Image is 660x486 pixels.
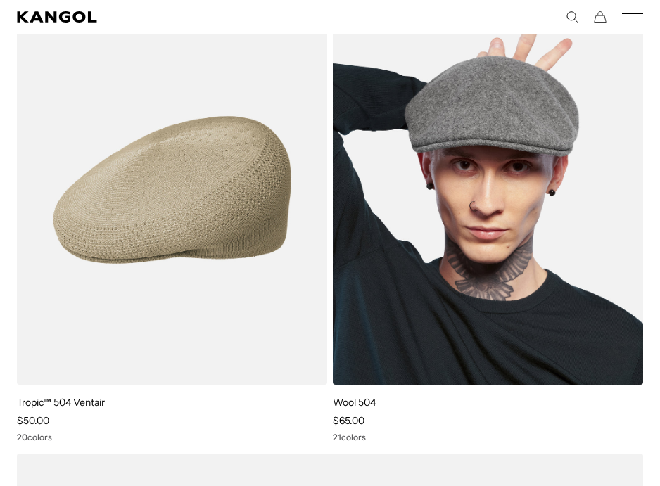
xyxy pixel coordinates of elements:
span: $50.00 [17,414,49,427]
summary: Search here [566,11,578,23]
button: Mobile Menu [622,11,643,23]
a: Tropic™ 504 Ventair [17,396,106,409]
div: 21 colors [333,433,643,442]
span: $65.00 [333,414,364,427]
a: Kangol [17,11,330,23]
div: 20 colors [17,433,327,442]
button: Cart [594,11,607,23]
a: Wool 504 [333,396,376,409]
